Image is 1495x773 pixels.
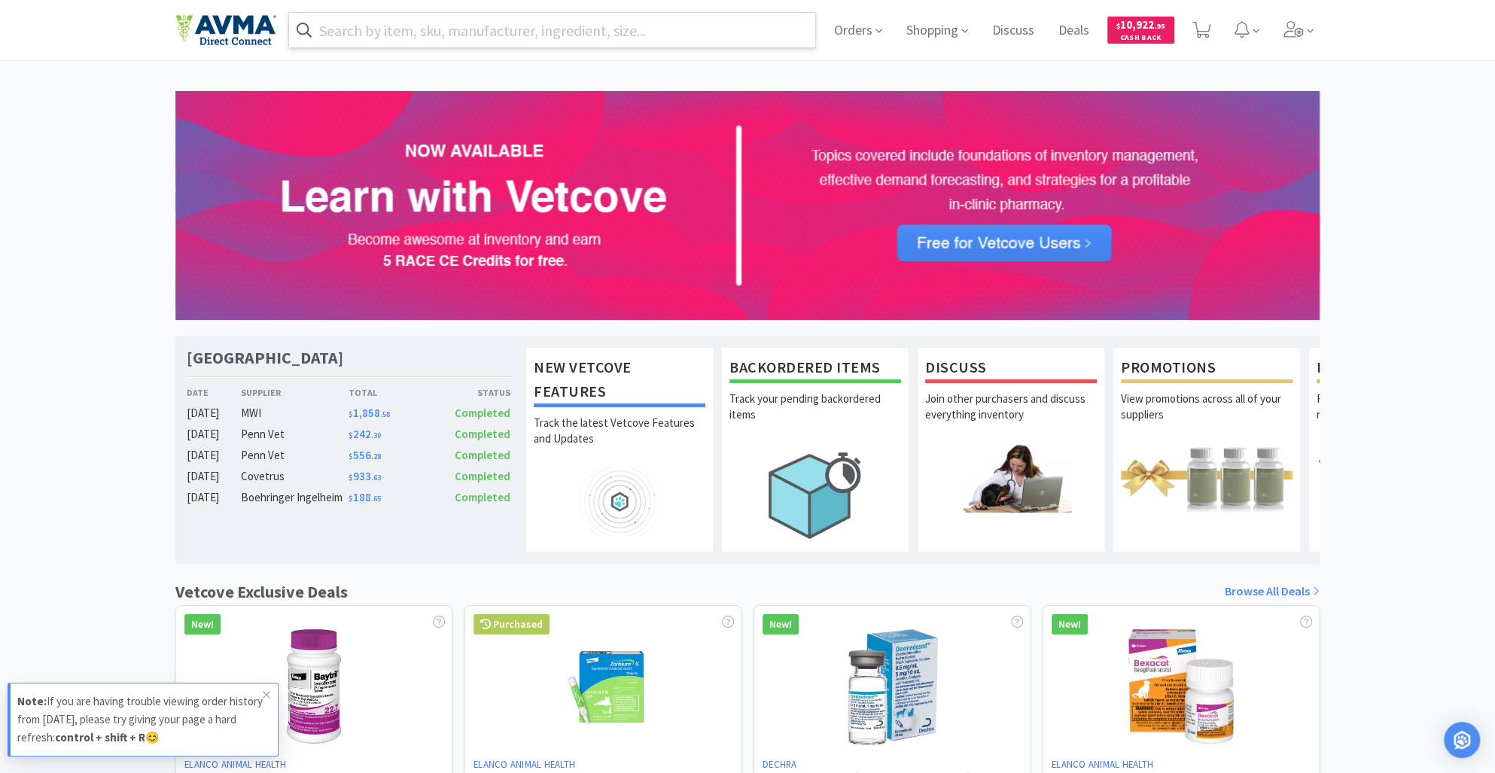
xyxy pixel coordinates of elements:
[1116,17,1165,32] span: 10,922
[1116,34,1165,44] span: Cash Back
[187,425,241,443] div: [DATE]
[455,427,510,441] span: Completed
[534,355,705,407] h1: New Vetcove Features
[349,385,430,400] div: Total
[534,467,705,536] img: hero_feature_roadmap.png
[241,446,349,464] div: Penn Vet
[455,406,510,420] span: Completed
[1116,21,1120,31] span: $
[1121,391,1293,443] p: View promotions across all of your suppliers
[986,24,1040,38] a: Discuss
[187,467,510,485] a: [DATE]Covetrus$933.63Completed
[349,473,353,482] span: $
[429,385,510,400] div: Status
[187,446,241,464] div: [DATE]
[729,391,901,443] p: Track your pending backordered items
[349,448,381,462] span: 556
[925,355,1097,383] h1: Discuss
[721,347,909,552] a: Backordered ItemsTrack your pending backordered items
[917,347,1105,552] a: DiscussJoin other purchasers and discuss everything inventory
[241,404,349,422] div: MWI
[289,13,815,47] input: Search by item, sku, manufacturer, ingredient, size...
[925,443,1097,512] img: hero_discuss.png
[349,452,353,461] span: $
[1121,355,1293,383] h1: Promotions
[187,404,510,422] a: [DATE]MWI$1,858.58Completed
[729,443,901,546] img: hero_backorders.png
[349,431,353,440] span: $
[241,385,349,400] div: Supplier
[187,446,510,464] a: [DATE]Penn Vet$556.28Completed
[187,467,241,485] div: [DATE]
[187,488,241,507] div: [DATE]
[371,452,381,461] span: . 28
[17,694,47,708] strong: Note:
[187,488,510,507] a: [DATE]Boehringer Ingelheim$188.65Completed
[455,448,510,462] span: Completed
[534,415,705,467] p: Track the latest Vetcove Features and Updates
[1317,443,1488,512] img: hero_samples.png
[349,469,381,483] span: 933
[1107,10,1174,50] a: $10,922.95Cash Back
[1121,443,1293,512] img: hero_promotions.png
[1225,582,1320,601] a: Browse All Deals
[187,385,241,400] div: Date
[241,425,349,443] div: Penn Vet
[455,490,510,504] span: Completed
[1317,355,1488,383] h1: Free Samples
[349,490,381,504] span: 188
[1052,24,1095,38] a: Deals
[371,431,381,440] span: . 30
[241,467,349,485] div: Covetrus
[349,406,390,420] span: 1,858
[17,692,263,747] p: If you are having trouble viewing order history from [DATE], please try giving your page a hard r...
[925,391,1097,443] p: Join other purchasers and discuss everything inventory
[175,579,348,605] h1: Vetcove Exclusive Deals
[187,347,343,369] h1: [GEOGRAPHIC_DATA]
[729,355,901,383] h1: Backordered Items
[175,91,1320,320] img: 72e902af0f5a4fbaa8a378133742b35d.png
[371,473,381,482] span: . 63
[349,427,381,441] span: 242
[175,14,276,46] img: e4e33dab9f054f5782a47901c742baa9_102.png
[1154,21,1165,31] span: . 95
[187,425,510,443] a: [DATE]Penn Vet$242.30Completed
[55,730,145,744] strong: control + shift + R
[525,347,714,552] a: New Vetcove FeaturesTrack the latest Vetcove Features and Updates
[187,404,241,422] div: [DATE]
[380,409,390,419] span: . 58
[1113,347,1301,552] a: PromotionsView promotions across all of your suppliers
[349,494,353,504] span: $
[1444,722,1480,758] div: Open Intercom Messenger
[241,488,349,507] div: Boehringer Ingelheim
[1317,391,1488,443] p: Request free samples on the newest veterinary products
[371,494,381,504] span: . 65
[455,469,510,483] span: Completed
[349,409,353,419] span: $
